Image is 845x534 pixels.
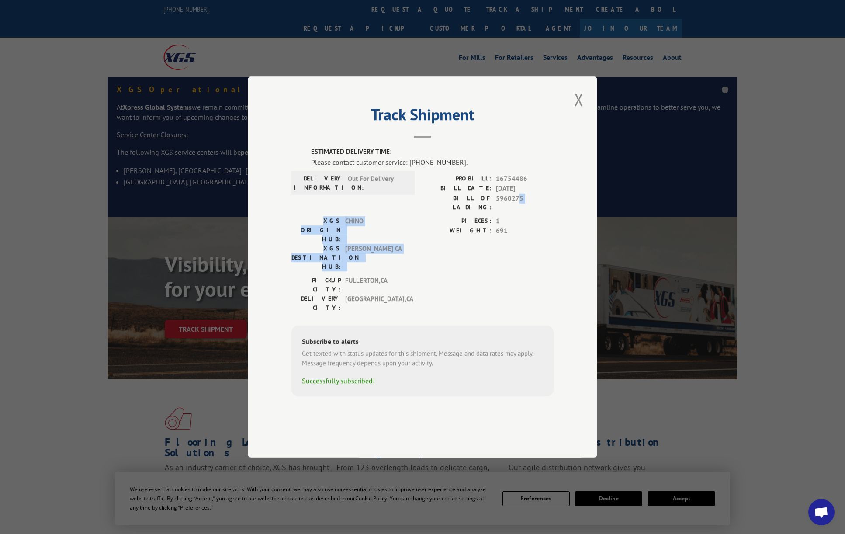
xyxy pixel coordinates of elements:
div: Please contact customer service: [PHONE_NUMBER]. [311,157,554,167]
span: 1 [496,216,554,226]
label: PROBILL: [422,174,492,184]
label: BILL OF LADING: [422,194,492,212]
label: XGS DESTINATION HUB: [291,244,341,271]
div: Get texted with status updates for this shipment. Message and data rates may apply. Message frequ... [302,349,543,368]
div: Successfully subscribed! [302,375,543,386]
span: [PERSON_NAME] CA [345,244,404,271]
div: Subscribe to alerts [302,336,543,349]
label: PICKUP CITY: [291,276,341,294]
label: DELIVERY INFORMATION: [294,174,343,192]
span: CHINO [345,216,404,244]
label: DELIVERY CITY: [291,294,341,312]
span: 16754486 [496,174,554,184]
span: 5960275 [496,194,554,212]
label: WEIGHT: [422,226,492,236]
label: PIECES: [422,216,492,226]
label: XGS ORIGIN HUB: [291,216,341,244]
label: ESTIMATED DELIVERY TIME: [311,147,554,157]
span: [GEOGRAPHIC_DATA] , CA [345,294,404,312]
span: [DATE] [496,184,554,194]
span: 691 [496,226,554,236]
h2: Track Shipment [291,108,554,125]
label: BILL DATE: [422,184,492,194]
button: Close modal [571,87,586,111]
span: FULLERTON , CA [345,276,404,294]
a: Open chat [808,499,835,525]
span: Out For Delivery [348,174,407,192]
